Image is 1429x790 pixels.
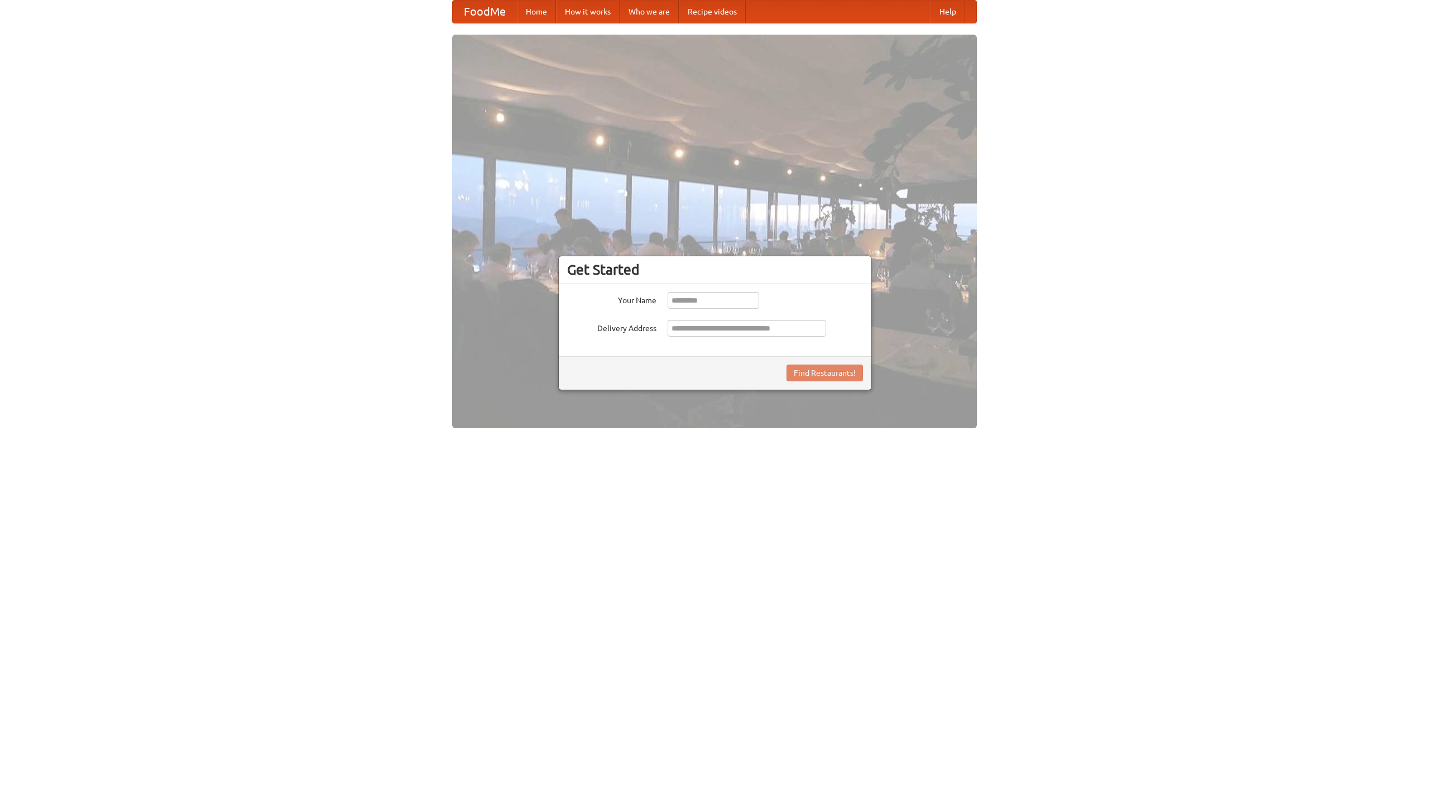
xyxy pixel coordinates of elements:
a: FoodMe [453,1,517,23]
a: Home [517,1,556,23]
label: Your Name [567,292,656,306]
a: Help [931,1,965,23]
a: Recipe videos [679,1,746,23]
button: Find Restaurants! [787,365,863,381]
h3: Get Started [567,261,863,278]
a: How it works [556,1,620,23]
a: Who we are [620,1,679,23]
label: Delivery Address [567,320,656,334]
